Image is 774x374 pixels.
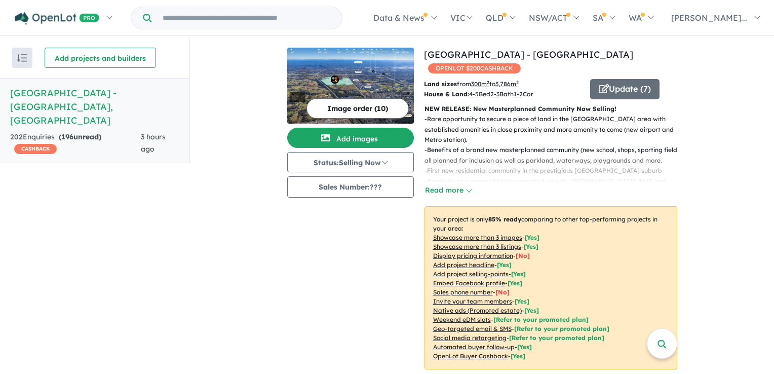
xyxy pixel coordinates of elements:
[514,325,609,332] span: [Refer to your promoted plan]
[424,104,677,114] p: NEW RELEASE: New Masterplanned Community Now Selling!
[469,90,479,98] u: 4-5
[61,132,73,141] span: 196
[514,90,523,98] u: 1-2
[433,352,508,360] u: OpenLot Buyer Cashback
[424,89,583,99] p: Bed Bath Car
[433,343,515,351] u: Automated buyer follow-up
[433,297,512,305] u: Invite your team members
[516,252,530,259] span: [ No ]
[433,261,494,269] u: Add project headline
[10,86,179,127] h5: [GEOGRAPHIC_DATA] - [GEOGRAPHIC_DATA] , [GEOGRAPHIC_DATA]
[493,316,589,323] span: [Refer to your promoted plan]
[287,176,414,198] button: Sales Number:???
[488,215,521,223] b: 85 % ready
[141,132,166,154] span: 3 hours ago
[433,316,491,323] u: Weekend eDM slots
[424,49,633,60] a: [GEOGRAPHIC_DATA] - [GEOGRAPHIC_DATA]
[511,270,526,278] span: [ Yes ]
[424,145,685,166] p: - Benefits of a brand new masterplanned community (new school, shops, sporting fields all planned...
[516,80,519,85] sup: 2
[306,98,409,119] button: Image order (10)
[487,80,489,85] sup: 2
[524,307,539,314] span: [Yes]
[287,152,414,172] button: Status:Selling Now
[517,343,532,351] span: [Yes]
[671,13,747,23] span: [PERSON_NAME]...
[17,54,27,62] img: sort.svg
[433,325,512,332] u: Geo-targeted email & SMS
[433,288,493,296] u: Sales phone number
[424,90,469,98] b: House & Land:
[590,79,660,99] button: Update (7)
[424,206,677,369] p: Your project is only comparing to other top-performing projects in your area: - - - - - - - - - -...
[424,166,685,176] p: - First new residential community in the prestigious [GEOGRAPHIC_DATA] suburb
[471,80,489,88] u: 300 m
[489,80,519,88] span: to
[433,243,521,250] u: Showcase more than 3 listings
[495,288,510,296] span: [ No ]
[497,261,512,269] span: [ Yes ]
[287,128,414,148] button: Add images
[433,270,509,278] u: Add project selling-points
[508,279,522,287] span: [ Yes ]
[428,63,521,73] span: OPENLOT $ 200 CASHBACK
[433,279,505,287] u: Embed Facebook profile
[153,7,340,29] input: Try estate name, suburb, builder or developer
[424,184,472,196] button: Read more
[14,144,57,154] span: CASHBACK
[424,80,457,88] b: Land sizes
[433,307,522,314] u: Native ads (Promoted estate)
[433,252,513,259] u: Display pricing information
[433,334,507,342] u: Social media retargeting
[525,234,539,241] span: [ Yes ]
[511,352,525,360] span: [Yes]
[490,90,499,98] u: 2-3
[515,297,529,305] span: [ Yes ]
[433,234,522,241] u: Showcase more than 3 images
[495,80,519,88] u: 3,786 m
[424,79,583,89] p: from
[45,48,156,68] button: Add projects and builders
[509,334,604,342] span: [Refer to your promoted plan]
[287,48,414,124] img: Orchard Hills North Estate - Orchard Hills
[524,243,538,250] span: [ Yes ]
[424,176,685,197] p: - Proximity to a range of highly regarded schools, [GEOGRAPHIC_DATA], TAFE and hospitals.
[424,114,685,145] p: - Rare opportunity to secure a piece of land in the [GEOGRAPHIC_DATA] area with established ameni...
[59,132,101,141] strong: ( unread)
[10,131,141,156] div: 202 Enquir ies
[15,12,99,25] img: Openlot PRO Logo White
